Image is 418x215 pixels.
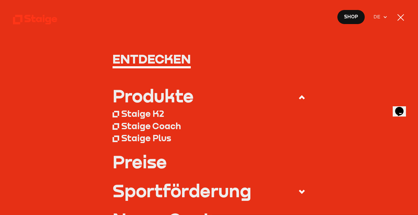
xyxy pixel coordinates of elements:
div: Produkte [113,87,194,104]
a: Staige Plus [113,132,305,144]
a: Staige K2 [113,107,305,120]
span: DE [373,13,382,20]
div: Staige Coach [121,120,181,131]
iframe: chat widget [393,98,412,117]
span: Shop [344,13,358,20]
a: Shop [337,10,365,24]
a: Staige Coach [113,120,305,132]
div: Staige Plus [121,132,171,143]
a: Preise [113,153,305,170]
div: Staige K2 [121,108,164,119]
div: Sportförderung [113,182,251,199]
